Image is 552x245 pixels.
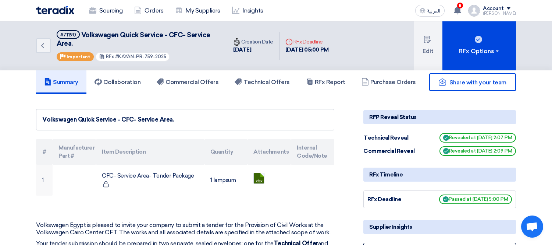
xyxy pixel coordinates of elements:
[285,38,329,46] div: RFx Deadline
[83,3,128,19] a: Sourcing
[96,165,204,196] td: CFC- Service Area- Tender Package
[36,139,53,165] th: #
[353,70,424,94] a: Purchase Orders
[457,3,463,8] span: 8
[149,70,227,94] a: Commercial Offers
[521,216,543,238] div: Open chat
[95,78,141,86] h5: Collaboration
[57,31,210,48] span: Volkswagen Quick Service - CFC- Service Area.
[298,70,353,94] a: RFx Report
[96,139,204,165] th: Item Description
[439,195,512,204] span: Passed at [DATE] 5:00 PM
[247,139,291,165] th: Attachments
[285,46,329,54] div: [DATE] 05:00 PM
[157,78,218,86] h5: Commercial Offers
[36,6,74,14] img: Teradix logo
[483,6,504,12] div: Account
[235,78,289,86] h5: Technical Offers
[226,3,269,19] a: Insights
[415,5,445,17] button: العربية
[363,134,419,142] div: Technical Reveal
[291,139,334,165] th: Internal Code/Note
[86,70,149,94] a: Collaboration
[362,78,416,86] h5: Purchase Orders
[306,78,345,86] h5: RFx Report
[442,21,516,70] button: RFx Options
[53,139,96,165] th: Manufacturer Part #
[106,54,114,59] span: RFx
[459,47,500,56] div: RFx Options
[115,54,166,59] span: #KAYAN-PR-759-2025
[254,173,313,217] a: Book_1756219215007.xlsx
[439,133,516,143] span: Revealed at [DATE] 2:07 PM
[439,146,516,156] span: Revealed at [DATE] 2:09 PM
[233,38,273,46] div: Creation Date
[363,147,419,155] div: Commercial Reveal
[363,110,516,124] div: RFP Reveal Status
[427,8,440,14] span: العربية
[36,70,86,94] a: Summary
[67,54,90,59] span: Important
[483,11,516,15] div: [PERSON_NAME]
[363,168,516,182] div: RFx Timeline
[204,139,248,165] th: Quantity
[169,3,226,19] a: My Suppliers
[36,221,334,236] p: Volkswagen Egypt is pleased to invite your company to submit a tender for the Provision of Civil ...
[414,21,442,70] button: Edit
[128,3,169,19] a: Orders
[449,79,506,86] span: Share with your team
[44,78,78,86] h5: Summary
[204,165,248,196] td: 1 lampsum
[42,115,328,124] div: Volkswagen Quick Service - CFC- Service Area.
[233,46,273,54] div: [DATE]
[36,165,53,196] td: 1
[57,30,218,48] h5: Volkswagen Quick Service - CFC- Service Area.
[367,195,423,204] div: RFx Deadline
[363,220,516,234] div: Supplier Insights
[227,70,298,94] a: Technical Offers
[468,5,480,17] img: profile_test.png
[60,32,76,37] div: #71190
